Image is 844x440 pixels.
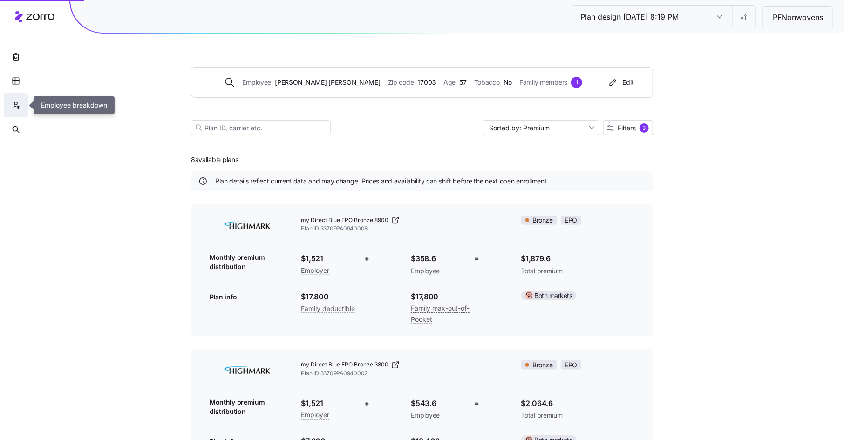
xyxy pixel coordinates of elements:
[210,292,237,302] span: Plan info
[275,77,380,88] span: [PERSON_NAME] [PERSON_NAME]
[418,77,436,88] span: 17003
[210,360,286,383] img: Highmark BlueCross BlueShield
[468,398,486,409] div: =
[210,398,286,417] span: Monthly premium distribution
[521,398,634,409] span: $2,064.6
[210,216,286,238] img: Highmark BlueCross BlueShield
[215,176,547,186] span: Plan details reflect current data and may change. Prices and availability can shift before the ne...
[301,409,330,420] span: Employer
[468,253,486,264] div: =
[358,398,376,409] div: +
[411,253,461,264] span: $358.6
[388,77,414,88] span: Zip code
[301,370,506,378] span: Plan ID: 33709PA0940002
[411,266,461,276] span: Employee
[521,253,634,264] span: $1,879.6
[210,253,286,272] span: Monthly premium distribution
[301,303,355,314] span: Family deductible
[535,291,572,300] span: Both markets
[301,361,389,369] span: my Direct Blue EPO Bronze 3800
[504,77,512,88] span: No
[459,77,466,88] span: 57
[301,291,369,303] span: $17,800
[443,77,456,88] span: Age
[640,123,649,133] div: 3
[565,216,578,224] span: EPO
[411,398,461,409] span: $543.6
[301,225,506,233] span: Plan ID: 33709PA0940008
[607,78,634,87] div: Edit
[765,12,830,23] span: PFNonwovens
[301,360,506,370] a: my Direct Blue EPO Bronze 3800
[301,253,351,264] span: $1,521
[474,77,500,88] span: Tobacco
[243,77,272,88] span: Employee
[411,291,486,303] span: $17,800
[301,265,330,276] span: Employer
[565,361,578,369] span: EPO
[358,253,376,264] div: +
[533,216,553,224] span: Bronze
[191,120,331,135] input: Plan ID, carrier etc.
[603,120,653,135] button: Filters3
[733,6,755,28] button: Settings
[618,125,636,131] span: Filters
[533,361,553,369] span: Bronze
[411,303,486,325] span: Family max-out-of-Pocket
[604,75,638,90] button: Edit
[521,266,634,276] span: Total premium
[521,411,634,420] span: Total premium
[483,120,599,135] input: Sort by
[301,216,506,225] a: my Direct Blue EPO Bronze 8900
[571,77,582,88] div: 1
[301,398,351,409] span: $1,521
[411,411,461,420] span: Employee
[191,155,238,164] span: 8 available plans
[519,77,567,88] span: Family members
[301,217,389,224] span: my Direct Blue EPO Bronze 8900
